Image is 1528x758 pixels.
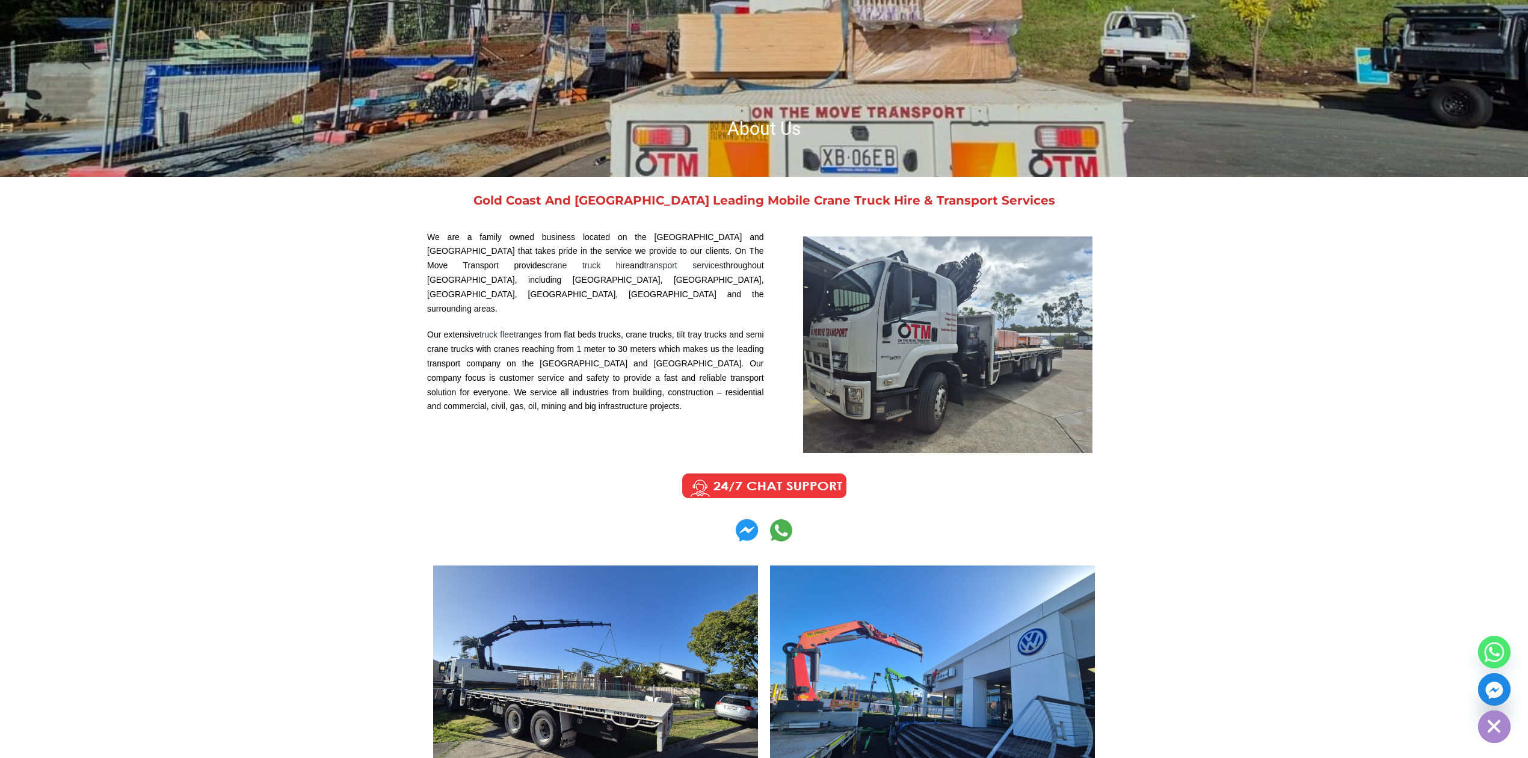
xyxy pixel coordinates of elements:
h1: About Us [421,117,1107,140]
a: Whatsapp [1478,636,1511,668]
img: Contact us on Whatsapp [736,519,758,541]
a: truck fleet [479,330,516,339]
img: Contact us on Whatsapp [770,519,792,541]
a: transport services [644,260,723,270]
p: Our extensive ranges from flat beds trucks, crane trucks, tilt tray trucks and semi crane trucks ... [427,328,764,414]
a: Gold Coast And [GEOGRAPHIC_DATA] Leading Mobile Crane Truck Hire & Transport Services [473,193,1055,208]
a: crane truck hire [546,260,630,270]
img: Call us Anytime [674,471,855,501]
a: Facebook_Messenger [1478,673,1511,706]
p: We are a family owned business located on the [GEOGRAPHIC_DATA] and [GEOGRAPHIC_DATA] that takes ... [427,230,764,316]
